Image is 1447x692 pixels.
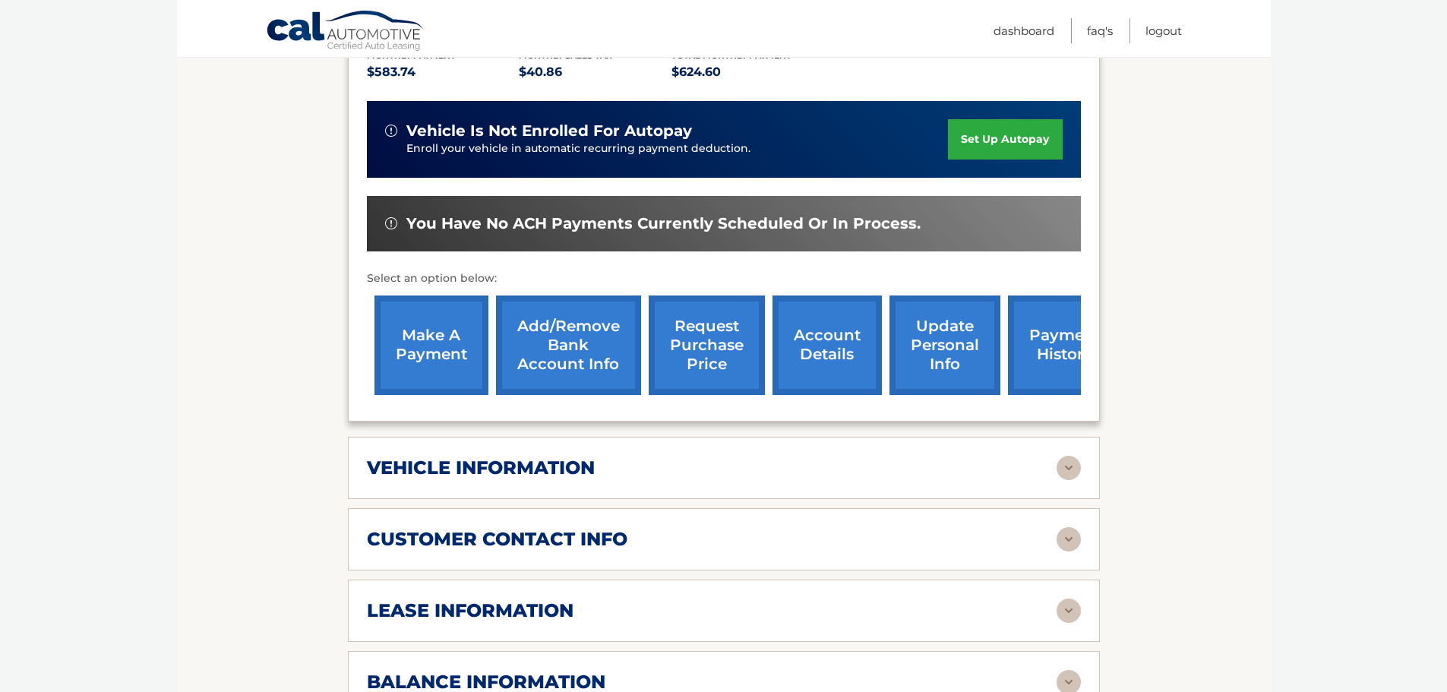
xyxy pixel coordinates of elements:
[671,62,824,83] p: $624.60
[994,18,1054,43] a: Dashboard
[649,295,765,395] a: request purchase price
[367,599,573,622] h2: lease information
[406,214,921,233] span: You have no ACH payments currently scheduled or in process.
[406,122,692,141] span: vehicle is not enrolled for autopay
[406,141,949,157] p: Enroll your vehicle in automatic recurring payment deduction.
[496,295,641,395] a: Add/Remove bank account info
[374,295,488,395] a: make a payment
[519,62,671,83] p: $40.86
[1008,295,1122,395] a: payment history
[1057,599,1081,623] img: accordion-rest.svg
[889,295,1000,395] a: update personal info
[266,10,425,54] a: Cal Automotive
[385,217,397,229] img: alert-white.svg
[385,125,397,137] img: alert-white.svg
[367,457,595,479] h2: vehicle information
[367,270,1081,288] p: Select an option below:
[367,528,627,551] h2: customer contact info
[1057,527,1081,551] img: accordion-rest.svg
[1145,18,1182,43] a: Logout
[1057,456,1081,480] img: accordion-rest.svg
[948,119,1062,160] a: set up autopay
[1087,18,1113,43] a: FAQ's
[367,62,520,83] p: $583.74
[772,295,882,395] a: account details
